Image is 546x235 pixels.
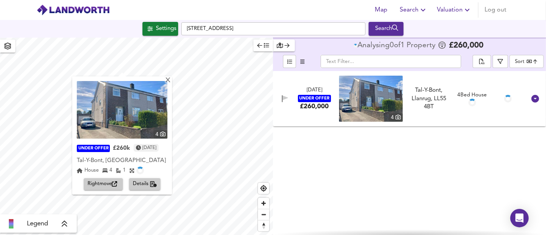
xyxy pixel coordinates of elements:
[457,91,487,99] div: 4 Bed House
[154,130,167,139] div: 4
[77,81,167,139] img: property thumbnail
[481,2,510,18] button: Log out
[258,209,269,220] button: Zoom out
[531,94,540,103] svg: Show Details
[165,77,171,84] div: X
[133,180,157,189] span: Details
[77,156,167,166] div: Tal-Y-Bont, Llanrug
[103,167,112,174] div: 4
[400,42,405,50] span: 1
[77,167,99,174] div: House
[369,22,404,36] div: Run Your Search
[307,87,322,94] div: [DATE]
[354,42,437,50] div: of Propert y
[510,55,544,68] div: Sort
[258,183,269,194] button: Find my location
[156,24,176,34] div: Settings
[321,55,461,68] input: Text Filter...
[77,81,167,139] a: property thumbnail 4
[485,5,506,15] span: Log out
[397,2,431,18] button: Search
[515,58,524,65] div: Sort
[84,178,126,190] a: Rightmove
[389,113,403,122] div: 4
[369,2,394,18] button: Map
[434,2,475,18] button: Valuation
[300,102,329,111] div: £260,000
[258,220,269,231] span: Reset bearing to north
[129,178,161,190] button: Details
[339,76,403,122] img: property thumbnail
[181,22,366,35] input: Enter a location...
[88,180,119,189] span: Rightmove
[371,24,402,34] div: Search
[400,5,428,15] span: Search
[113,145,130,152] div: £260k
[258,220,269,231] button: Reset bearing to north
[142,22,178,36] div: Click to configure Search Settings
[116,167,126,174] div: 1
[273,71,546,126] div: [DATE]UNDER OFFER£260,000 property thumbnail 4 Tal-Y-Bont, Llanrug, LL55 4BT4Bed House
[510,209,529,227] div: Open Intercom Messenger
[449,42,483,50] span: £ 260,000
[473,55,491,68] div: split button
[369,22,404,36] button: Search
[437,5,472,15] span: Valuation
[357,42,390,50] div: Analysing
[258,198,269,209] button: Zoom in
[339,76,403,122] a: property thumbnail 4
[77,145,110,152] div: UNDER OFFER
[407,86,451,111] div: Tal-Y-Bont, Llanrug, LL55 4BT
[142,22,178,36] button: Settings
[36,4,110,16] img: logo
[27,219,48,228] span: Legend
[372,5,390,15] span: Map
[298,95,331,102] div: UNDER OFFER
[142,144,156,152] time: Friday, November 15, 2024 at 11:36:02 AM
[84,178,123,190] button: Rightmove
[77,157,167,165] div: Tal-Y-Bont, [GEOGRAPHIC_DATA]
